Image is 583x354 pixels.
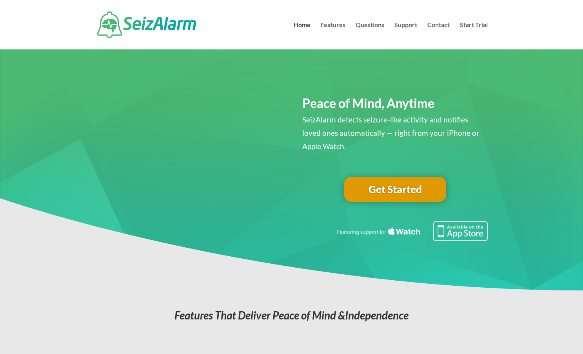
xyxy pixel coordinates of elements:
[460,22,488,49] a: Start Trial
[356,22,384,49] a: Questions
[336,234,488,243] a: Featuring seizure detection support for the Apple Watch
[174,308,409,322] em: Features That Deliver Peace of Mind &
[97,11,196,38] img: SeizAlarm
[394,22,417,49] a: Support
[427,22,450,49] a: Contact
[302,95,434,111] span: Peace of Mind, Anytime
[345,308,409,322] span: Independence
[294,22,311,49] a: Home
[344,177,446,202] a: Get Started
[336,221,488,241] img: Seizure detection available in the Apple App Store.
[302,115,479,151] span: SeizAlarm detects seizure-like activity and notifies loved ones automatically — right from your i...
[321,22,345,49] a: Features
